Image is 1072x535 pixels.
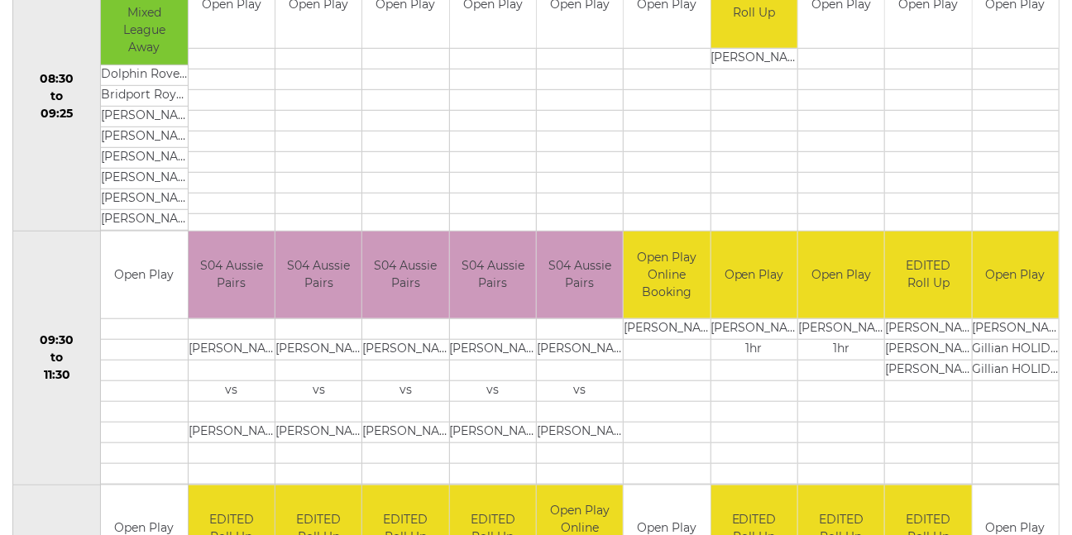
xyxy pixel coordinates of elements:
[450,380,536,401] td: vs
[537,380,623,401] td: vs
[189,232,275,318] td: S04 Aussie Pairs
[624,318,710,339] td: [PERSON_NAME]
[537,339,623,360] td: [PERSON_NAME]
[13,232,101,485] td: 09:30 to 11:30
[101,86,187,107] td: Bridport Royals
[973,360,1059,380] td: Gillian HOLIDAY
[189,339,275,360] td: [PERSON_NAME]
[275,422,361,442] td: [PERSON_NAME]
[189,422,275,442] td: [PERSON_NAME]
[275,339,361,360] td: [PERSON_NAME]
[362,339,448,360] td: [PERSON_NAME]
[275,380,361,401] td: vs
[885,232,971,318] td: EDITED Roll Up
[101,107,187,127] td: [PERSON_NAME]
[189,380,275,401] td: vs
[973,339,1059,360] td: Gillian HOLIDAY
[973,318,1059,339] td: [PERSON_NAME]
[275,232,361,318] td: S04 Aussie Pairs
[362,232,448,318] td: S04 Aussie Pairs
[798,232,884,318] td: Open Play
[450,339,536,360] td: [PERSON_NAME]
[450,232,536,318] td: S04 Aussie Pairs
[101,189,187,210] td: [PERSON_NAME]
[450,422,536,442] td: [PERSON_NAME]
[624,232,710,318] td: Open Play Online Booking
[101,210,187,231] td: [PERSON_NAME]
[362,422,448,442] td: [PERSON_NAME]
[537,422,623,442] td: [PERSON_NAME]
[101,127,187,148] td: [PERSON_NAME]
[711,232,797,318] td: Open Play
[101,232,187,318] td: Open Play
[537,232,623,318] td: S04 Aussie Pairs
[798,318,884,339] td: [PERSON_NAME]
[885,360,971,380] td: [PERSON_NAME]
[885,339,971,360] td: [PERSON_NAME]
[885,318,971,339] td: [PERSON_NAME]
[973,232,1059,318] td: Open Play
[711,339,797,360] td: 1hr
[711,318,797,339] td: [PERSON_NAME]
[101,148,187,169] td: [PERSON_NAME]
[798,339,884,360] td: 1hr
[101,65,187,86] td: Dolphin Rovers v
[101,169,187,189] td: [PERSON_NAME]
[711,48,797,69] td: [PERSON_NAME]
[362,380,448,401] td: vs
